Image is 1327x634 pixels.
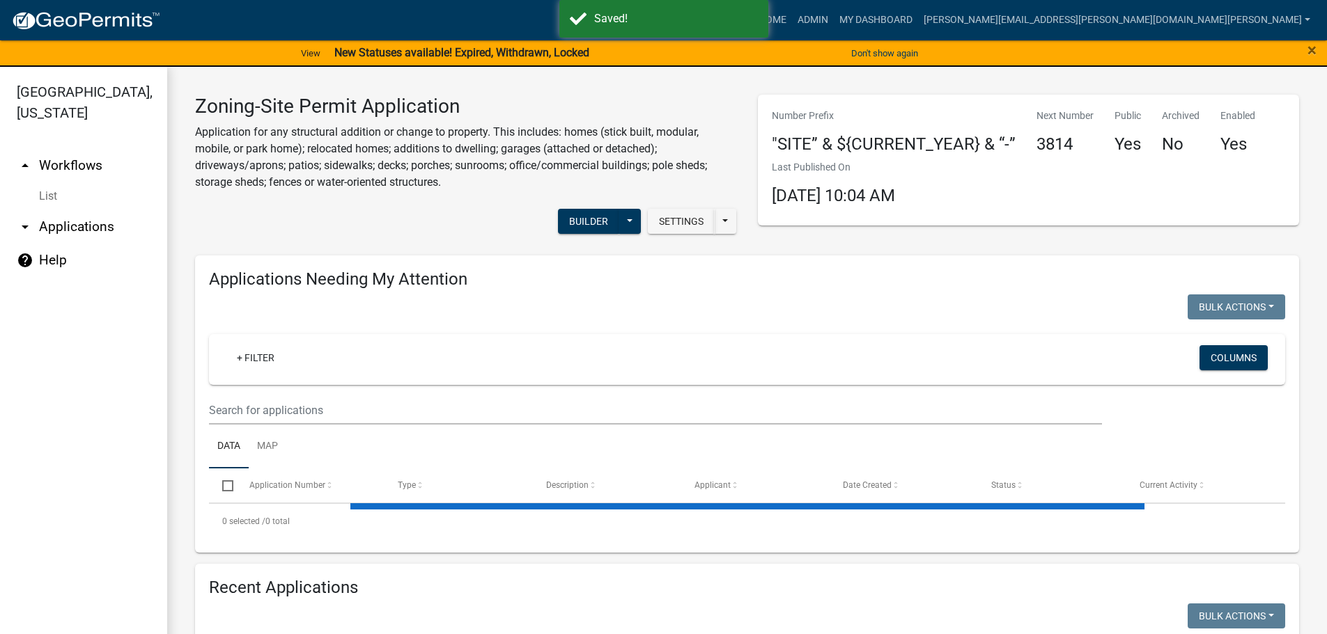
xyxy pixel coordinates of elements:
span: Application Number [249,480,325,490]
p: Archived [1162,109,1200,123]
i: arrow_drop_down [17,219,33,235]
button: Settings [648,209,715,234]
span: Status [991,480,1016,490]
a: + Filter [226,345,286,370]
h4: Yes [1220,134,1255,154]
button: Close [1307,42,1317,58]
p: Enabled [1220,109,1255,123]
h4: Yes [1115,134,1141,154]
p: Public [1115,109,1141,123]
span: Applicant [694,480,731,490]
i: arrow_drop_up [17,157,33,174]
div: Saved! [594,10,758,27]
span: Type [398,480,416,490]
p: Number Prefix [772,109,1016,123]
a: Home [753,7,792,33]
i: help [17,252,33,269]
div: 0 total [209,504,1285,539]
h4: "SITE” & ${CURRENT_YEAR} & “-” [772,134,1016,154]
button: Don't show again [846,42,924,65]
p: Next Number [1037,109,1094,123]
datatable-header-cell: Applicant [681,468,830,502]
a: Admin [792,7,834,33]
datatable-header-cell: Status [978,468,1126,502]
a: [PERSON_NAME][EMAIL_ADDRESS][PERSON_NAME][DOMAIN_NAME][PERSON_NAME] [918,7,1316,33]
span: Date Created [843,480,892,490]
a: My Dashboard [834,7,918,33]
datatable-header-cell: Current Activity [1126,468,1275,502]
span: × [1307,40,1317,60]
input: Search for applications [209,396,1102,425]
span: Description [546,480,589,490]
datatable-header-cell: Type [384,468,532,502]
datatable-header-cell: Select [209,468,235,502]
h3: Zoning-Site Permit Application [195,95,737,118]
span: Current Activity [1140,480,1197,490]
button: Bulk Actions [1188,603,1285,628]
span: 0 selected / [222,516,265,526]
a: View [295,42,326,65]
p: Last Published On [772,160,895,175]
datatable-header-cell: Description [533,468,681,502]
datatable-header-cell: Application Number [235,468,384,502]
h4: Applications Needing My Attention [209,269,1285,290]
button: Bulk Actions [1188,294,1285,319]
p: Application for any structural addition or change to property. This includes: homes (stick built,... [195,124,737,191]
button: Builder [558,209,619,234]
strong: New Statuses available! Expired, Withdrawn, Locked [334,46,589,59]
h4: 3814 [1037,134,1094,154]
a: Map [249,425,286,469]
a: Data [209,425,249,469]
button: Columns [1200,345,1268,370]
h4: No [1162,134,1200,154]
span: [DATE] 10:04 AM [772,186,895,205]
datatable-header-cell: Date Created [830,468,978,502]
h4: Recent Applications [209,578,1285,598]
